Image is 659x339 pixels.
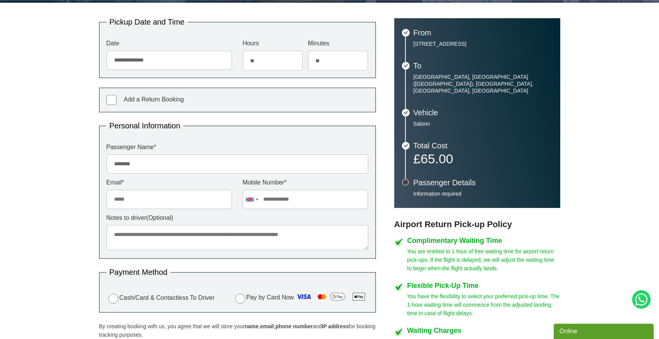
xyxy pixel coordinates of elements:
legend: Payment Method [106,268,171,276]
legend: Pickup Date and Time [106,18,188,26]
label: Mobile Number [242,179,368,186]
p: Information required [413,190,553,197]
label: Pay by Card Now [233,291,369,305]
label: Date [106,40,232,47]
p: [GEOGRAPHIC_DATA], [GEOGRAPHIC_DATA] ([GEOGRAPHIC_DATA]), [GEOGRAPHIC_DATA], [GEOGRAPHIC_DATA], [... [413,73,553,94]
span: 65.00 [420,151,453,166]
p: You have the flexibility to select your preferred pick-up time. The 1-hour waiting time will comm... [407,292,560,317]
h3: Total Cost [413,142,553,150]
h3: Passenger Details [413,179,553,186]
label: Passenger Name [106,144,369,150]
label: Hours [242,40,303,47]
label: Minutes [308,40,368,47]
strong: email [260,323,274,329]
span: (Optional) [146,214,173,221]
strong: phone number [276,323,313,329]
h4: Complimentary Waiting Time [407,237,560,244]
p: By creating booking with us, you agree that we will store your , , and for booking tracking purpo... [99,322,376,339]
iframe: chat widget [554,322,655,339]
h3: Vehicle [413,109,553,116]
strong: IP address [322,323,349,329]
p: [STREET_ADDRESS] [413,40,553,47]
p: Saloon [413,120,553,127]
p: £ [413,153,553,164]
h3: Airport Return Pick-up Policy [394,219,560,229]
input: Pay by Card Now [235,294,245,304]
input: Add a Return Booking [106,95,116,105]
legend: Personal Information [106,122,184,130]
label: Notes to driver [106,215,369,221]
h3: From [413,29,553,37]
label: Email [106,179,232,186]
label: Cash/Card & Contactless To Driver [106,292,215,304]
h4: Waiting Charges [407,327,560,334]
p: You are entitled to 1 hour of free waiting time for airport return pick-ups. If the flight is del... [407,247,560,273]
strong: name [244,323,259,329]
h3: To [413,62,553,70]
div: United Kingdom: +44 [243,190,261,209]
span: Add a Return Booking [124,96,184,103]
input: Cash/Card & Contactless To Driver [108,294,118,304]
h4: Flexible Pick-Up Time [407,282,560,289]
